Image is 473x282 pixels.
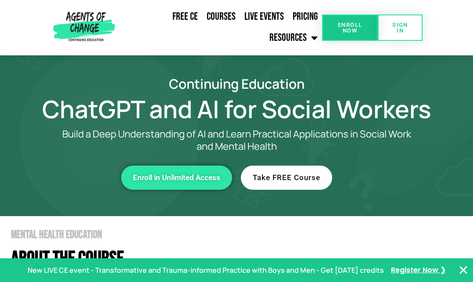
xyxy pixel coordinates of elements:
[322,14,378,41] a: Enroll Now
[378,14,423,41] a: SIGN IN
[22,99,451,119] h1: ChatGPT and AI for Social Workers
[458,265,469,275] button: Close Banner
[168,7,202,27] a: Free CE
[202,7,240,27] a: Courses
[22,77,451,90] h2: Continuing Education
[392,22,408,33] span: SIGN IN
[288,7,322,27] a: Pricing
[11,249,473,269] h4: About The Course
[57,128,416,152] p: Build a Deep Understanding of AI and Learn Practical Applications in Social Work and Mental Health
[11,229,473,240] h2: Mental Health Education
[336,22,364,33] span: Enroll Now
[133,174,220,181] span: Enroll in Unlimited Access
[391,264,446,277] a: Register Now ❯
[121,166,232,190] a: Enroll in Unlimited Access
[241,166,332,190] a: Take FREE Course
[28,264,384,277] p: New LIVE CE event - Transformative and Trauma-informed Practice with Boys and Men - Get [DATE] cr...
[118,7,322,49] nav: Menu
[240,7,288,27] a: Live Events
[253,174,320,181] span: Take FREE Course
[265,27,322,49] a: Resources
